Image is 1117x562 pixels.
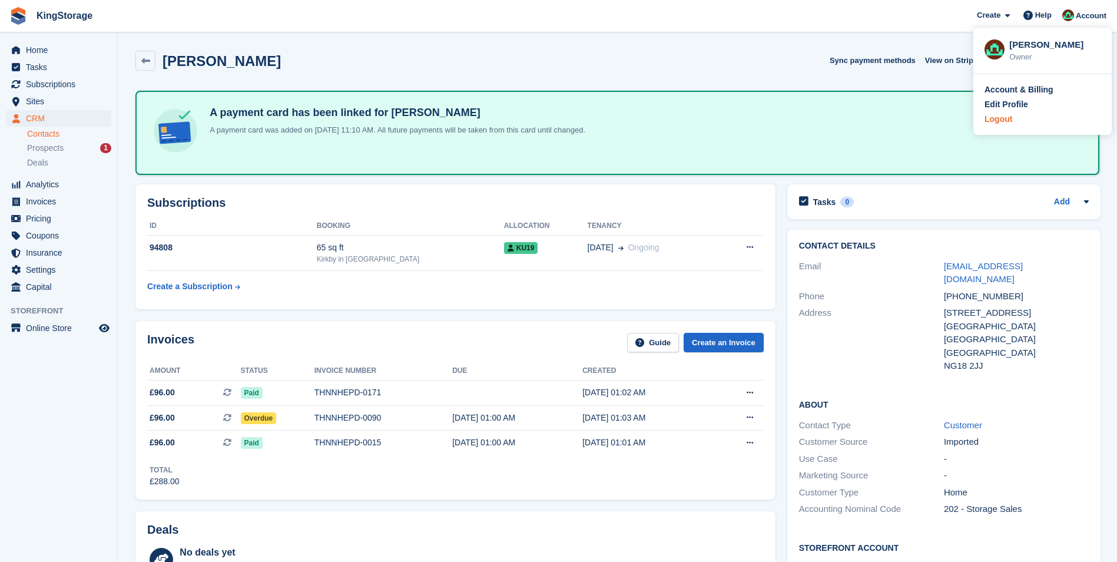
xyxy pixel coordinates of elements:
[925,55,977,67] span: View on Stripe
[6,210,111,227] a: menu
[830,51,916,70] button: Sync payment methods
[150,412,175,424] span: £96.00
[985,84,1053,96] div: Account & Billing
[314,437,452,449] div: THNNHEPD-0015
[452,437,582,449] div: [DATE] 01:00 AM
[27,128,111,140] a: Contacts
[27,143,64,154] span: Prospects
[26,176,97,193] span: Analytics
[6,176,111,193] a: menu
[147,196,764,210] h2: Subscriptions
[944,320,1089,333] div: [GEOGRAPHIC_DATA]
[317,242,504,254] div: 65 sq ft
[799,469,944,482] div: Marketing Source
[944,435,1089,449] div: Imported
[314,386,452,399] div: THNNHEPD-0171
[1062,9,1074,21] img: John King
[32,6,97,25] a: KingStorage
[799,242,1089,251] h2: Contact Details
[1035,9,1052,21] span: Help
[241,412,277,424] span: Overdue
[588,242,614,254] span: [DATE]
[26,244,97,261] span: Insurance
[452,412,582,424] div: [DATE] 01:00 AM
[314,412,452,424] div: THNNHEPD-0090
[799,452,944,466] div: Use Case
[241,362,314,381] th: Status
[582,362,712,381] th: Created
[314,362,452,381] th: Invoice number
[26,193,97,210] span: Invoices
[147,523,178,537] h2: Deals
[813,197,836,207] h2: Tasks
[205,106,585,120] h4: A payment card has been linked for [PERSON_NAME]
[504,217,588,236] th: Allocation
[241,437,263,449] span: Paid
[147,242,317,254] div: 94808
[799,290,944,303] div: Phone
[985,113,1101,125] a: Logout
[11,305,117,317] span: Storefront
[944,359,1089,373] div: NG18 2JJ
[985,39,1005,59] img: John King
[26,210,97,227] span: Pricing
[26,279,97,295] span: Capital
[205,124,585,136] p: A payment card was added on [DATE] 11:10 AM. All future payments will be taken from this card unt...
[582,437,712,449] div: [DATE] 01:01 AM
[452,362,582,381] th: Due
[944,346,1089,360] div: [GEOGRAPHIC_DATA]
[628,243,659,252] span: Ongoing
[799,419,944,432] div: Contact Type
[147,333,194,352] h2: Invoices
[6,227,111,244] a: menu
[26,227,97,244] span: Coupons
[27,157,111,169] a: Deals
[150,437,175,449] span: £96.00
[799,541,1089,553] h2: Storefront Account
[840,197,854,207] div: 0
[26,320,97,336] span: Online Store
[582,412,712,424] div: [DATE] 01:03 AM
[6,244,111,261] a: menu
[147,362,241,381] th: Amount
[26,110,97,127] span: CRM
[317,217,504,236] th: Booking
[944,469,1089,482] div: -
[627,333,679,352] a: Guide
[147,276,240,297] a: Create a Subscription
[180,546,426,560] div: No deals yet
[6,193,111,210] a: menu
[985,98,1101,111] a: Edit Profile
[26,42,97,58] span: Home
[799,503,944,516] div: Accounting Nominal Code
[6,279,111,295] a: menu
[1009,38,1101,49] div: [PERSON_NAME]
[504,242,538,254] span: KU19
[150,465,180,475] div: Total
[985,113,1012,125] div: Logout
[985,98,1028,111] div: Edit Profile
[26,93,97,110] span: Sites
[147,217,317,236] th: ID
[799,398,1089,410] h2: About
[944,503,1089,516] div: 202 - Storage Sales
[1076,10,1106,22] span: Account
[944,333,1089,346] div: [GEOGRAPHIC_DATA]
[151,106,200,156] img: card-linked-ebf98d0992dc2aeb22e95c0e3c79077019eb2392cfd83c6a337811c24bc77127.svg
[26,59,97,75] span: Tasks
[150,475,180,488] div: £288.00
[6,42,111,58] a: menu
[1009,51,1101,63] div: Owner
[684,333,764,352] a: Create an Invoice
[588,217,719,236] th: Tenancy
[100,143,111,153] div: 1
[6,110,111,127] a: menu
[944,306,1089,320] div: [STREET_ADDRESS]
[6,76,111,92] a: menu
[6,320,111,336] a: menu
[920,51,992,70] a: View on Stripe
[944,290,1089,303] div: [PHONE_NUMBER]
[27,142,111,154] a: Prospects 1
[582,386,712,399] div: [DATE] 01:02 AM
[985,84,1101,96] a: Account & Billing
